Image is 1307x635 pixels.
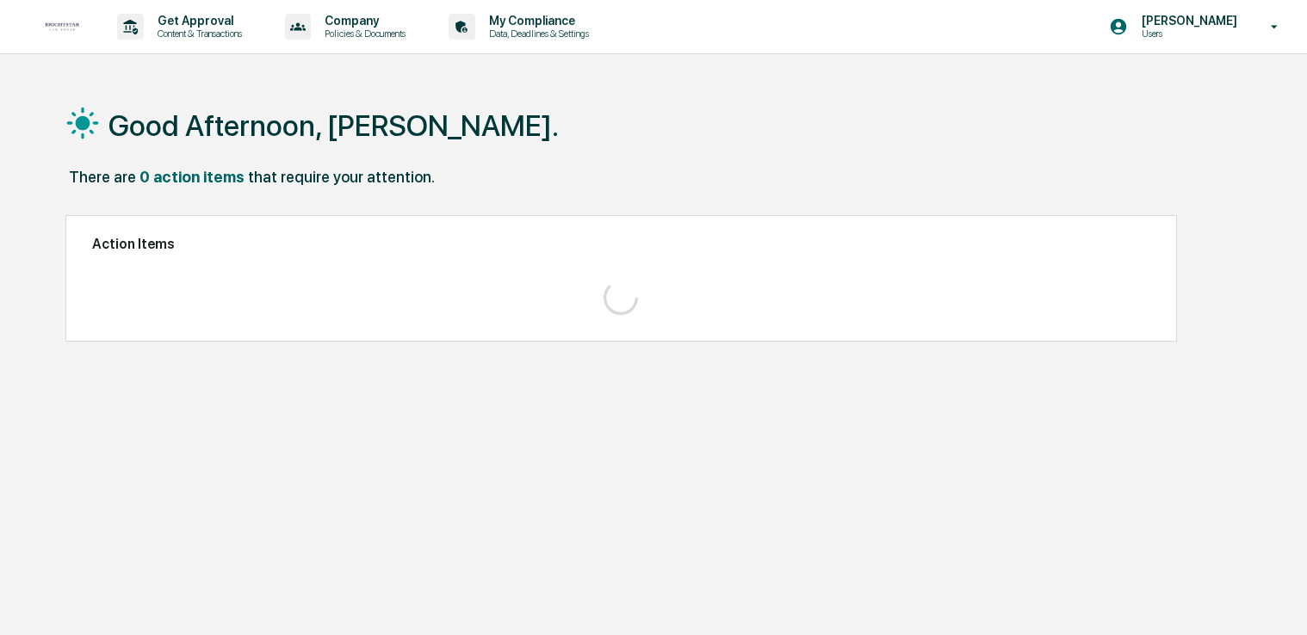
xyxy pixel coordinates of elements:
p: My Compliance [475,14,598,28]
p: [PERSON_NAME] [1128,14,1246,28]
p: Get Approval [144,14,251,28]
h2: Action Items [92,236,1151,252]
p: Company [311,14,414,28]
p: Content & Transactions [144,28,251,40]
div: There are [69,168,136,186]
h1: Good Afternoon, [PERSON_NAME]. [108,108,559,143]
div: that require your attention. [248,168,435,186]
img: logo [41,22,83,32]
div: 0 action items [139,168,245,186]
p: Policies & Documents [311,28,414,40]
p: Data, Deadlines & Settings [475,28,598,40]
p: Users [1128,28,1246,40]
